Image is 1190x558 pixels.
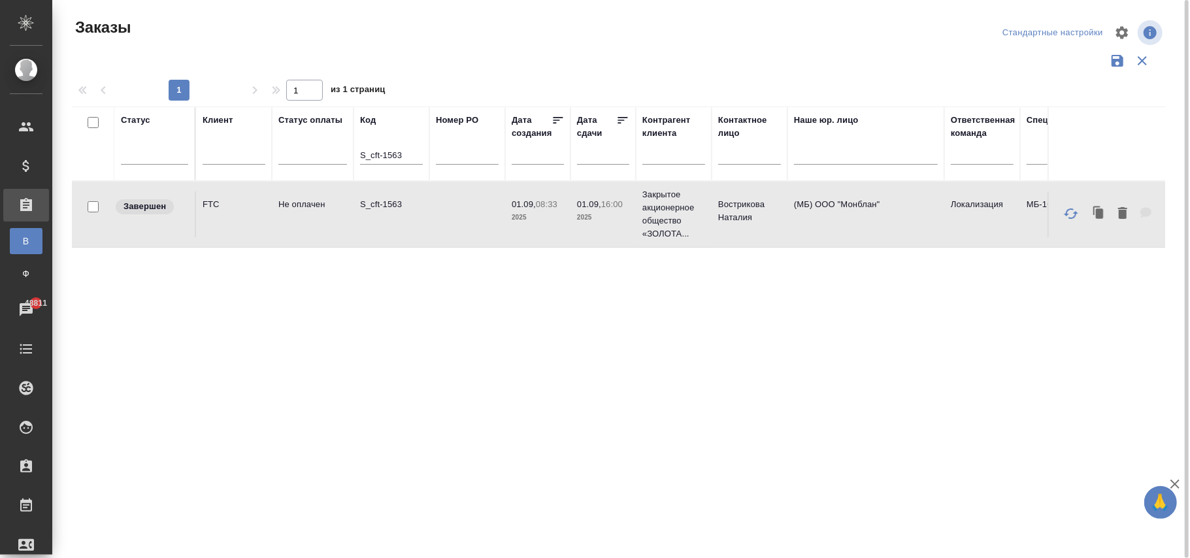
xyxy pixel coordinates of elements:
[1105,48,1130,73] button: Сохранить фильтры
[512,114,552,140] div: Дата создания
[203,114,233,127] div: Клиент
[16,267,36,280] span: Ф
[642,114,705,140] div: Контрагент клиента
[16,235,36,248] span: В
[360,114,376,127] div: Код
[1144,486,1177,519] button: 🙏
[272,191,354,237] td: Не оплачен
[1055,198,1087,229] button: Обновить
[278,114,342,127] div: Статус оплаты
[1149,489,1172,516] span: 🙏
[1112,201,1134,227] button: Удалить
[787,191,944,237] td: (МБ) ООО "Монблан"
[577,211,629,224] p: 2025
[794,114,859,127] div: Наше юр. лицо
[944,191,1020,237] td: Локализация
[1130,48,1155,73] button: Сбросить фильтры
[121,114,150,127] div: Статус
[1020,191,1096,237] td: МБ-104688
[512,199,536,209] p: 01.09,
[642,188,705,240] p: Закрытое акционерное общество «ЗОЛОТА...
[512,211,564,224] p: 2025
[601,199,623,209] p: 16:00
[203,198,265,211] p: FTC
[577,114,616,140] div: Дата сдачи
[999,23,1106,43] div: split button
[951,114,1016,140] div: Ответственная команда
[712,191,787,237] td: Вострикова Наталия
[1027,114,1091,127] div: Спецификация
[1087,201,1112,227] button: Клонировать
[1106,17,1138,48] span: Настроить таблицу
[360,198,423,211] p: S_cft-1563
[72,17,131,38] span: Заказы
[331,82,386,101] span: из 1 страниц
[114,198,188,216] div: Выставляет КМ при направлении счета или после выполнения всех работ/сдачи заказа клиенту. Окончат...
[1138,20,1165,45] span: Посмотреть информацию
[10,228,42,254] a: В
[536,199,557,209] p: 08:33
[10,261,42,287] a: Ф
[17,297,55,310] span: 48811
[577,199,601,209] p: 01.09,
[718,114,781,140] div: Контактное лицо
[436,114,478,127] div: Номер PO
[124,200,166,213] p: Завершен
[3,293,49,326] a: 48811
